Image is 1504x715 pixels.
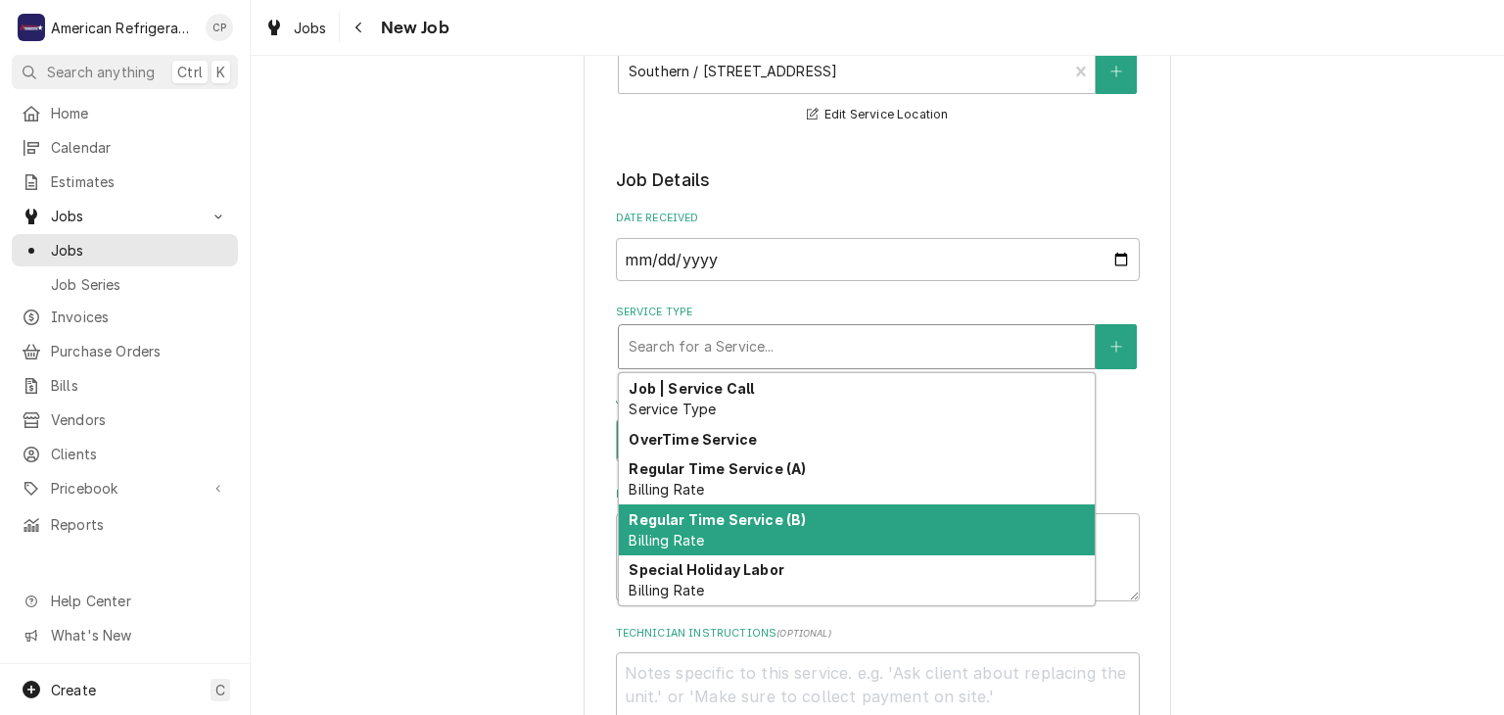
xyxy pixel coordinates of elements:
[47,62,155,82] span: Search anything
[616,393,1140,462] div: Job Type
[12,301,238,333] a: Invoices
[12,508,238,541] a: Reports
[344,12,375,43] button: Navigate back
[629,561,783,578] strong: Special Holiday Labor
[375,15,449,41] span: New Job
[51,478,199,499] span: Pricebook
[51,274,228,295] span: Job Series
[18,14,45,41] div: American Refrigeration LLC's Avatar
[51,375,228,396] span: Bills
[616,305,1140,320] label: Service Type
[12,268,238,301] a: Job Series
[616,487,1140,601] div: Reason For Call
[51,137,228,158] span: Calendar
[51,206,199,226] span: Jobs
[12,335,238,367] a: Purchase Orders
[12,97,238,129] a: Home
[12,585,238,617] a: Go to Help Center
[1096,49,1137,94] button: Create New Location
[51,625,226,645] span: What's New
[1110,65,1122,78] svg: Create New Location
[616,29,1140,126] div: Service Location
[12,200,238,232] a: Go to Jobs
[51,409,228,430] span: Vendors
[629,511,806,528] strong: Regular Time Service (B)
[51,444,228,464] span: Clients
[629,460,806,477] strong: Regular Time Service (A)
[616,238,1140,281] input: yyyy-mm-dd
[616,626,1140,642] label: Technician Instructions
[629,401,716,417] span: Service Type
[616,487,1140,502] label: Reason For Call
[12,369,238,402] a: Bills
[216,62,225,82] span: K
[616,305,1140,368] div: Service Type
[616,393,1140,408] label: Job Type
[12,131,238,164] a: Calendar
[51,341,228,361] span: Purchase Orders
[12,619,238,651] a: Go to What's New
[18,14,45,41] div: A
[804,103,952,127] button: Edit Service Location
[1096,324,1137,369] button: Create New Service
[294,18,327,38] span: Jobs
[629,532,704,548] span: Billing Rate
[51,171,228,192] span: Estimates
[629,431,757,448] strong: OverTime Service
[1110,340,1122,354] svg: Create New Service
[51,591,226,611] span: Help Center
[629,481,704,498] span: Billing Rate
[12,55,238,89] button: Search anythingCtrlK
[12,438,238,470] a: Clients
[51,240,228,261] span: Jobs
[12,234,238,266] a: Jobs
[51,514,228,535] span: Reports
[51,103,228,123] span: Home
[257,12,335,44] a: Jobs
[177,62,203,82] span: Ctrl
[616,211,1140,280] div: Date Received
[629,582,704,598] span: Billing Rate
[51,682,96,698] span: Create
[51,18,195,38] div: American Refrigeration LLC
[12,404,238,436] a: Vendors
[12,472,238,504] a: Go to Pricebook
[616,211,1140,226] label: Date Received
[629,380,754,397] strong: Job | Service Call
[206,14,233,41] div: Cordel Pyle's Avatar
[51,307,228,327] span: Invoices
[776,628,831,639] span: ( optional )
[215,680,225,700] span: C
[12,166,238,198] a: Estimates
[206,14,233,41] div: CP
[616,167,1140,193] legend: Job Details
